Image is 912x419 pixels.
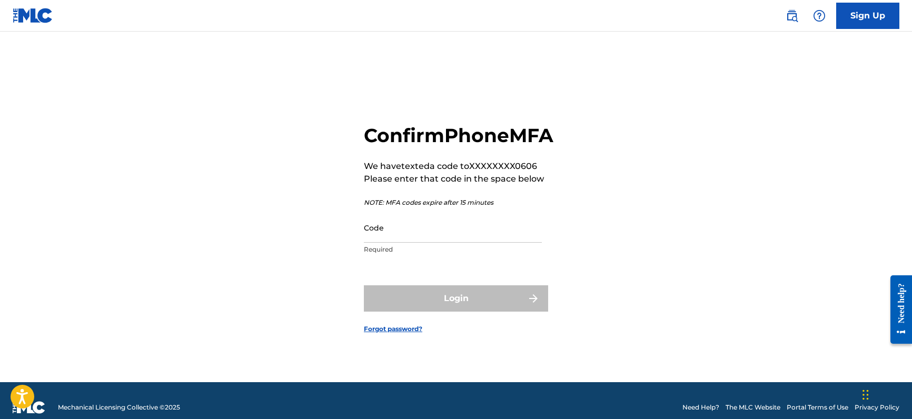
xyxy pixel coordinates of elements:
[13,401,45,414] img: logo
[364,173,553,185] p: Please enter that code in the space below
[13,8,53,23] img: MLC Logo
[836,3,899,29] a: Sign Up
[364,245,542,254] p: Required
[863,379,869,411] div: Drag
[58,403,180,412] span: Mechanical Licensing Collective © 2025
[726,403,780,412] a: The MLC Website
[859,368,912,419] iframe: Chat Widget
[883,267,912,352] iframe: Resource Center
[855,403,899,412] a: Privacy Policy
[809,5,830,26] div: Help
[364,324,422,334] a: Forgot password?
[364,198,553,207] p: NOTE: MFA codes expire after 15 minutes
[682,403,719,412] a: Need Help?
[787,403,848,412] a: Portal Terms of Use
[364,124,553,147] h2: Confirm Phone MFA
[813,9,826,22] img: help
[781,5,802,26] a: Public Search
[364,160,553,173] p: We have texted a code to XXXXXXXX0606
[786,9,798,22] img: search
